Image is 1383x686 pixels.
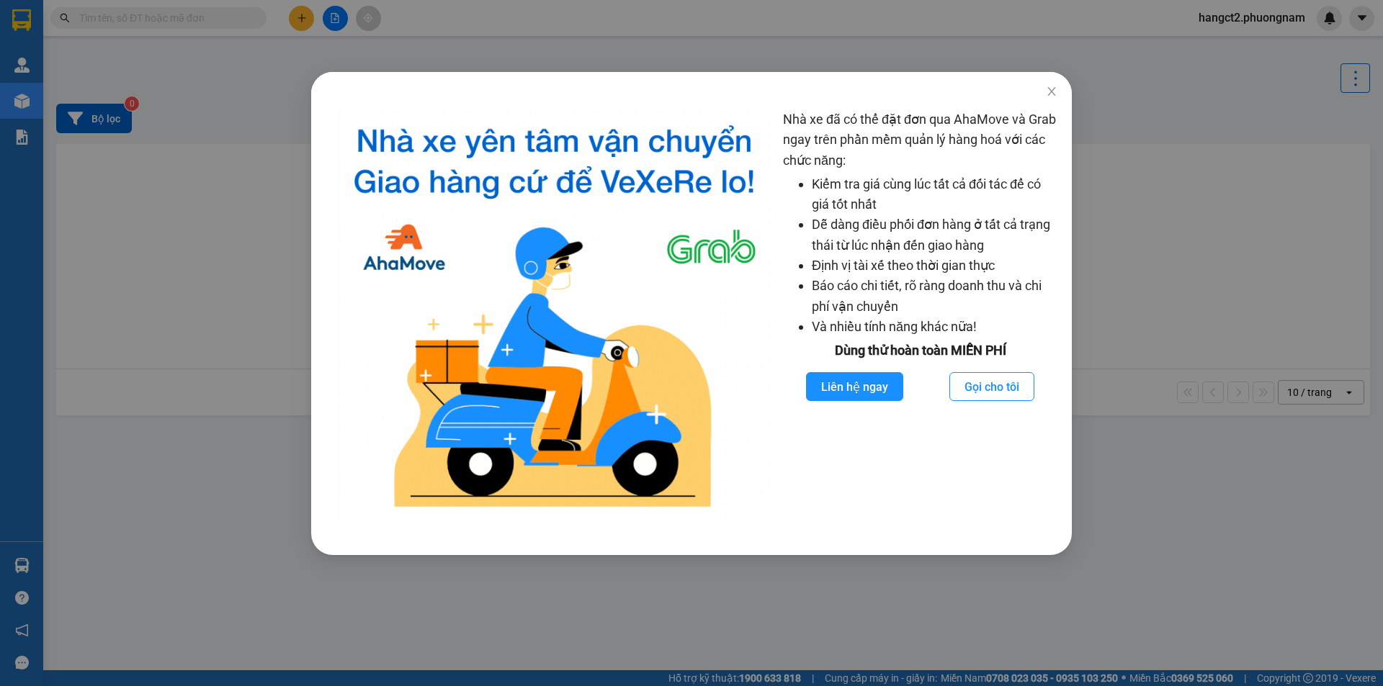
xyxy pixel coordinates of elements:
div: Dùng thử hoàn toàn MIỄN PHÍ [783,340,1057,361]
button: Gọi cho tôi [949,372,1034,401]
li: Báo cáo chi tiết, rõ ràng doanh thu và chi phí vận chuyển [812,276,1057,317]
li: Và nhiều tính năng khác nữa! [812,317,1057,337]
li: Kiểm tra giá cùng lúc tất cả đối tác để có giá tốt nhất [812,174,1057,215]
span: Liên hệ ngay [821,378,888,396]
img: logo [337,109,771,519]
button: Close [1031,72,1072,112]
div: Nhà xe đã có thể đặt đơn qua AhaMove và Grab ngay trên phần mềm quản lý hàng hoá với các chức năng: [783,109,1057,519]
li: Dễ dàng điều phối đơn hàng ở tất cả trạng thái từ lúc nhận đến giao hàng [812,215,1057,256]
li: Định vị tài xế theo thời gian thực [812,256,1057,276]
button: Liên hệ ngay [806,372,903,401]
span: close [1046,86,1057,97]
span: Gọi cho tôi [964,378,1019,396]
